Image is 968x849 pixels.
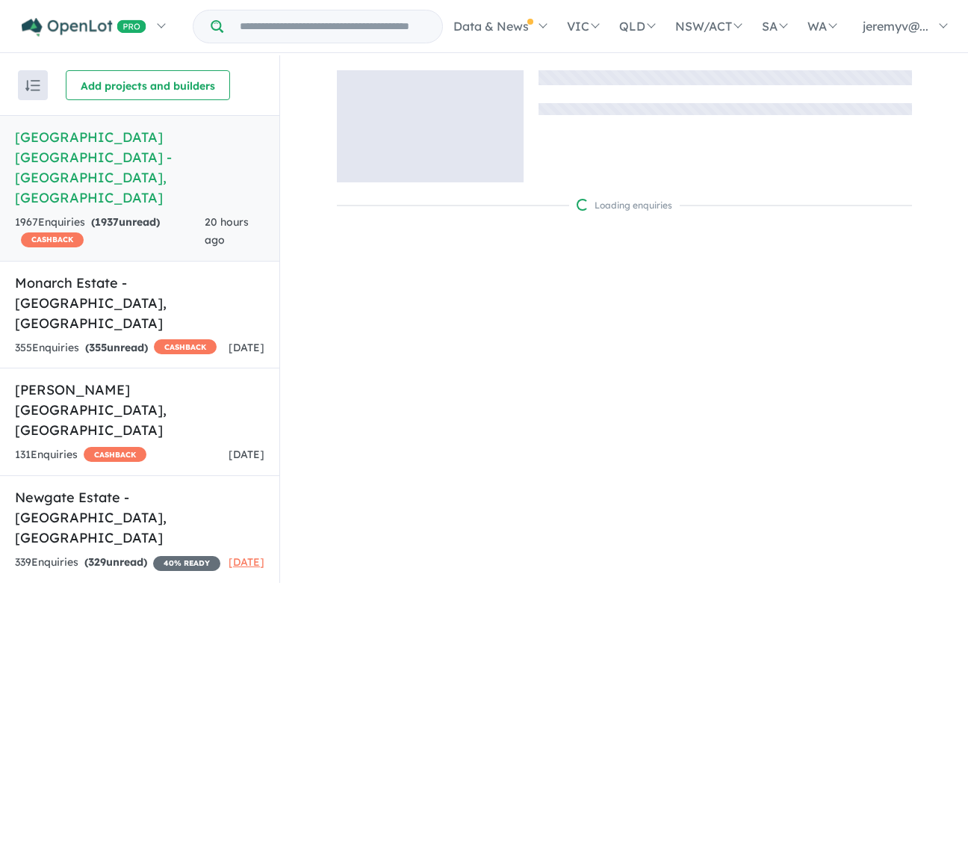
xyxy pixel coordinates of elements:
[153,556,220,571] span: 40 % READY
[88,555,106,569] span: 329
[226,10,439,43] input: Try estate name, suburb, builder or developer
[229,448,264,461] span: [DATE]
[21,232,84,247] span: CASHBACK
[89,341,107,354] span: 355
[25,80,40,91] img: sort.svg
[15,214,205,250] div: 1967 Enquir ies
[84,555,147,569] strong: ( unread)
[15,554,220,572] div: 339 Enquir ies
[205,215,249,247] span: 20 hours ago
[15,380,264,440] h5: [PERSON_NAME][GEOGRAPHIC_DATA] , [GEOGRAPHIC_DATA]
[863,19,928,34] span: jeremyv@...
[229,555,264,569] span: [DATE]
[577,198,672,213] div: Loading enquiries
[95,215,119,229] span: 1937
[229,341,264,354] span: [DATE]
[15,339,217,357] div: 355 Enquir ies
[91,215,160,229] strong: ( unread)
[84,447,146,462] span: CASHBACK
[15,446,146,464] div: 131 Enquir ies
[22,18,146,37] img: Openlot PRO Logo White
[66,70,230,100] button: Add projects and builders
[154,339,217,354] span: CASHBACK
[15,127,264,208] h5: [GEOGRAPHIC_DATA] [GEOGRAPHIC_DATA] - [GEOGRAPHIC_DATA] , [GEOGRAPHIC_DATA]
[15,273,264,333] h5: Monarch Estate - [GEOGRAPHIC_DATA] , [GEOGRAPHIC_DATA]
[85,341,148,354] strong: ( unread)
[15,487,264,548] h5: Newgate Estate - [GEOGRAPHIC_DATA] , [GEOGRAPHIC_DATA]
